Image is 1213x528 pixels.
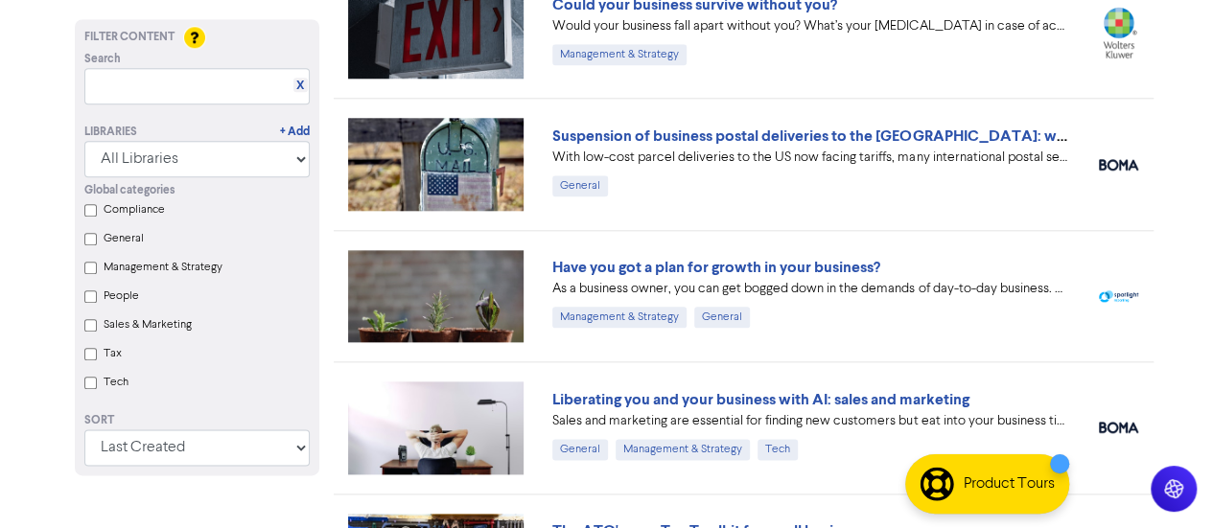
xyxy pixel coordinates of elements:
div: Management & Strategy [552,44,687,65]
label: Tech [104,374,128,391]
a: Liberating you and your business with AI: sales and marketing [552,390,968,409]
div: Management & Strategy [552,307,687,328]
label: Tax [104,345,122,362]
a: Have you got a plan for growth in your business? [552,258,880,277]
label: Management & Strategy [104,259,222,276]
img: wolterskluwer [1099,7,1138,57]
div: General [552,175,608,196]
div: With low-cost parcel deliveries to the US now facing tariffs, many international postal services ... [552,148,1070,168]
div: Libraries [84,124,137,141]
div: Sales and marketing are essential for finding new customers but eat into your business time. We e... [552,411,1070,431]
div: General [694,307,750,328]
label: People [104,287,139,305]
a: + Add [280,124,310,141]
div: Would your business fall apart without you? What’s your Plan B in case of accident, illness, or j... [552,16,1070,36]
span: Search [84,51,121,68]
label: Compliance [104,201,165,218]
img: spotlight [1099,290,1138,303]
div: As a business owner, you can get bogged down in the demands of day-to-day business. We can help b... [552,279,1070,299]
div: Management & Strategy [616,439,750,460]
div: Sort [84,412,310,429]
label: General [104,230,144,247]
div: Filter Content [84,29,310,46]
label: Sales & Marketing [104,316,192,333]
div: Global categories [84,182,310,199]
img: boma [1099,422,1138,433]
div: General [552,439,608,460]
iframe: Chat Widget [1117,436,1213,528]
img: boma [1099,159,1138,171]
div: Tech [758,439,798,460]
a: X [296,79,304,93]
